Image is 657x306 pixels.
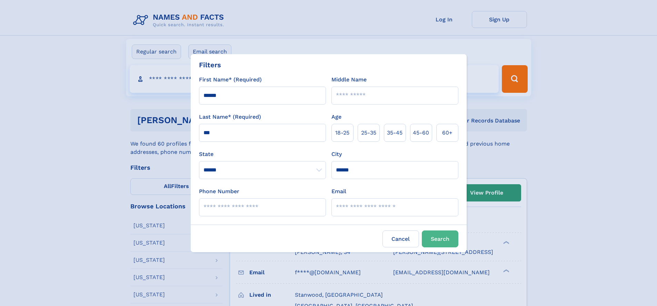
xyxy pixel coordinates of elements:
span: 45‑60 [413,129,429,137]
span: 35‑45 [387,129,402,137]
label: Email [331,187,346,196]
button: Search [422,230,458,247]
span: 60+ [442,129,452,137]
label: Cancel [382,230,419,247]
span: 25‑35 [361,129,376,137]
label: State [199,150,326,158]
label: Age [331,113,341,121]
label: Last Name* (Required) [199,113,261,121]
label: Phone Number [199,187,239,196]
div: Filters [199,60,221,70]
label: Middle Name [331,76,367,84]
span: 18‑25 [335,129,349,137]
label: First Name* (Required) [199,76,262,84]
label: City [331,150,342,158]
